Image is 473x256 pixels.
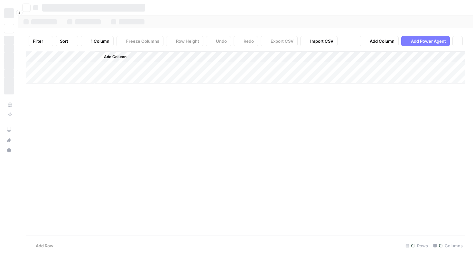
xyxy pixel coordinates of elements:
button: Redo [234,36,258,46]
button: What's new? [4,135,14,145]
span: Add Column [104,54,126,60]
span: Redo [244,38,254,44]
span: Freeze Columns [126,38,159,44]
span: Add Row [36,243,53,249]
button: Add Column [360,36,399,46]
button: Add Column [96,53,129,61]
span: Export CSV [271,38,293,44]
span: Filter [33,38,43,44]
span: Undo [216,38,227,44]
div: Columns [431,241,465,251]
span: Add Column [370,38,394,44]
button: Add Row [26,241,57,251]
button: Help + Support [4,145,14,155]
button: Export CSV [261,36,298,46]
span: Import CSV [310,38,333,44]
button: Import CSV [300,36,338,46]
button: Add Power Agent [401,36,450,46]
span: 1 Column [91,38,109,44]
button: Sort [56,36,78,46]
a: AirOps Academy [4,125,14,135]
span: Row Height [176,38,199,44]
button: Filter [29,36,53,46]
button: Row Height [166,36,203,46]
button: Undo [206,36,231,46]
div: Rows [403,241,431,251]
span: Add Power Agent [411,38,446,44]
span: Sort [60,38,68,44]
button: 1 Column [81,36,114,46]
button: Freeze Columns [116,36,163,46]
